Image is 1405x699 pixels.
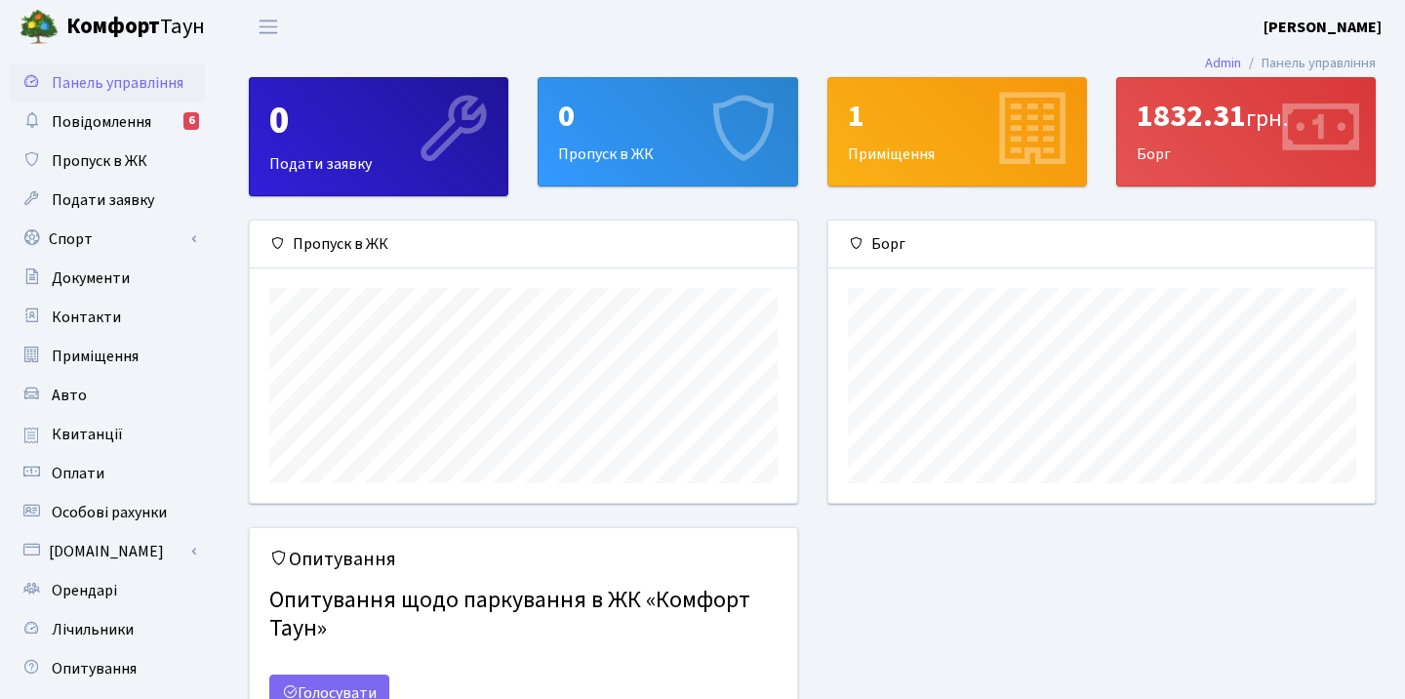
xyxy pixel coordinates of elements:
[10,181,205,220] a: Подати заявку
[828,221,1376,268] div: Борг
[10,571,205,610] a: Орендарі
[52,385,87,406] span: Авто
[827,77,1087,186] a: 1Приміщення
[1264,16,1382,39] a: [PERSON_NAME]
[52,463,104,484] span: Оплати
[244,11,293,43] button: Переключити навігацію
[250,78,507,195] div: Подати заявку
[1117,78,1375,185] div: Борг
[10,337,205,376] a: Приміщення
[52,150,147,172] span: Пропуск в ЖК
[269,579,778,651] h4: Опитування щодо паркування в ЖК «Комфорт Таун»
[1137,98,1355,135] div: 1832.31
[52,111,151,133] span: Повідомлення
[10,610,205,649] a: Лічильники
[52,307,121,328] span: Контакти
[1205,53,1241,73] a: Admin
[52,72,183,94] span: Панель управління
[1264,17,1382,38] b: [PERSON_NAME]
[848,98,1066,135] div: 1
[10,415,205,454] a: Квитанції
[10,454,205,493] a: Оплати
[52,267,130,289] span: Документи
[558,98,777,135] div: 0
[1246,102,1288,136] span: грн.
[269,548,778,571] h5: Опитування
[52,424,123,445] span: Квитанції
[539,78,796,185] div: Пропуск в ЖК
[10,142,205,181] a: Пропуск в ЖК
[10,376,205,415] a: Авто
[828,78,1086,185] div: Приміщення
[66,11,205,44] span: Таун
[52,346,139,367] span: Приміщення
[20,8,59,47] img: logo.png
[52,502,167,523] span: Особові рахунки
[10,649,205,688] a: Опитування
[1176,43,1405,84] nav: breadcrumb
[183,112,199,130] div: 6
[10,63,205,103] a: Панель управління
[1241,53,1376,74] li: Панель управління
[10,493,205,532] a: Особові рахунки
[269,98,488,144] div: 0
[52,619,134,640] span: Лічильники
[538,77,797,186] a: 0Пропуск в ЖК
[52,658,137,679] span: Опитування
[52,189,154,211] span: Подати заявку
[10,532,205,571] a: [DOMAIN_NAME]
[66,11,160,42] b: Комфорт
[10,103,205,142] a: Повідомлення6
[10,220,205,259] a: Спорт
[249,77,508,196] a: 0Подати заявку
[250,221,797,268] div: Пропуск в ЖК
[10,259,205,298] a: Документи
[52,580,117,601] span: Орендарі
[10,298,205,337] a: Контакти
